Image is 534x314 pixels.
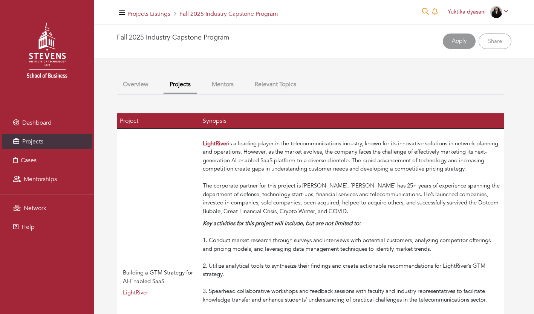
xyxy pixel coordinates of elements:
span: Mentorships [24,175,57,183]
a: Yuktika dyasani [444,8,511,15]
a: Dashboard [2,115,92,130]
th: Synopsis [200,113,504,129]
span: Projects [22,137,43,146]
button: Projects [164,76,197,94]
a: Projects Listings [127,10,170,18]
div: Building a GTM Strategy for AI-Enabled SaaS [123,268,197,285]
span: Network [24,204,46,212]
h4: Fall 2025 Industry Capstone Program [117,34,229,46]
button: Relevant Topics [249,76,302,93]
span: Dashboard [22,119,52,127]
a: Projects [2,134,92,149]
a: Network [2,201,92,216]
th: Project [117,113,200,129]
a: LightRiver [203,140,228,147]
button: Mentors [206,76,240,93]
img: stevens_logo.png [8,13,87,92]
a: Mentorships [2,172,92,187]
a: Cases [2,153,92,168]
a: Share [479,34,511,49]
span: Yuktika dyasani [448,8,486,15]
a: Help [2,219,92,235]
a: Apply [443,34,476,49]
img: WhatsApp%20Image%202024-11-30%20at%2012.03.46_ba6f96bb.jpg [490,6,502,18]
a: LightRiver [123,289,148,296]
div: is a leading player in the telecommunications industry, known for its innovative solutions in net... [203,139,501,216]
span: Help [21,223,35,231]
a: Fall 2025 Industry Capstone Program [179,10,278,18]
button: Overview [117,76,155,93]
em: Key activities for this project will include, but are not limited to: [203,219,361,227]
span: Cases [21,156,37,165]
